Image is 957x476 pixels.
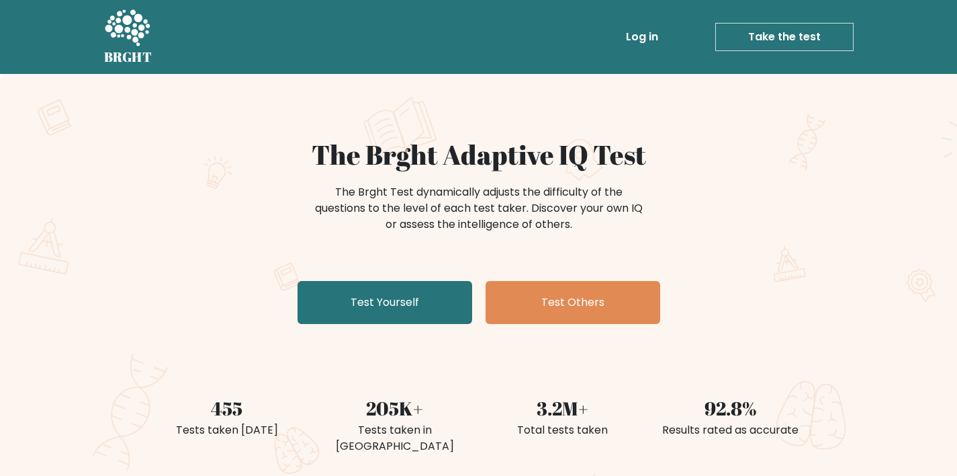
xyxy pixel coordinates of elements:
a: Test Yourself [298,281,472,324]
div: Tests taken [DATE] [151,422,303,438]
h5: BRGHT [104,49,152,65]
div: 3.2M+ [487,394,639,422]
a: Test Others [486,281,660,324]
h1: The Brght Adaptive IQ Test [151,138,807,171]
div: Results rated as accurate [655,422,807,438]
div: 455 [151,394,303,422]
a: Take the test [715,23,854,51]
a: Log in [621,24,664,50]
div: 205K+ [319,394,471,422]
div: The Brght Test dynamically adjusts the difficulty of the questions to the level of each test take... [311,184,647,233]
a: BRGHT [104,5,152,69]
div: Total tests taken [487,422,639,438]
div: 92.8% [655,394,807,422]
div: Tests taken in [GEOGRAPHIC_DATA] [319,422,471,454]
